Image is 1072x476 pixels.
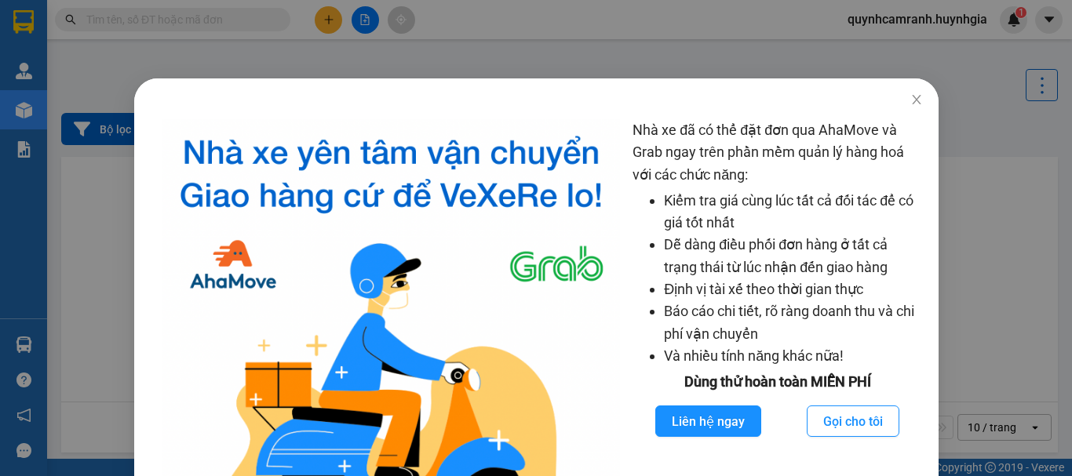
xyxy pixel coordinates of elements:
[655,405,761,437] button: Liên hệ ngay
[807,405,899,437] button: Gọi cho tôi
[664,234,922,278] li: Dễ dàng điều phối đơn hàng ở tất cả trạng thái từ lúc nhận đến giao hàng
[633,371,922,393] div: Dùng thử hoàn toàn MIỄN PHÍ
[894,78,938,122] button: Close
[664,190,922,234] li: Kiểm tra giá cùng lúc tất cả đối tác để có giá tốt nhất
[910,93,922,106] span: close
[664,278,922,300] li: Định vị tài xế theo thời gian thực
[672,412,745,431] span: Liên hệ ngay
[664,300,922,345] li: Báo cáo chi tiết, rõ ràng doanh thu và chi phí vận chuyển
[664,345,922,367] li: Và nhiều tính năng khác nữa!
[823,412,883,431] span: Gọi cho tôi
